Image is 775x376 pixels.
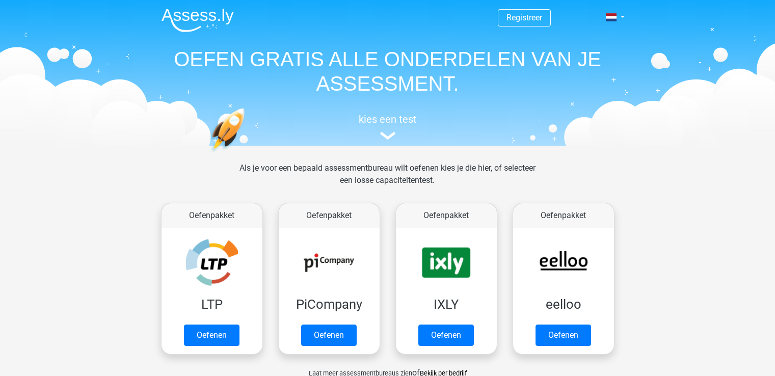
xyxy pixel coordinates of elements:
h1: OEFEN GRATIS ALLE ONDERDELEN VAN JE ASSESSMENT. [153,47,622,96]
h5: kies een test [153,113,622,125]
img: assessment [380,132,395,140]
a: Oefenen [418,325,474,346]
a: Oefenen [536,325,591,346]
div: Als je voor een bepaald assessmentbureau wilt oefenen kies je die hier, of selecteer een losse ca... [231,162,544,199]
a: Oefenen [184,325,239,346]
img: oefenen [209,108,284,200]
a: Registreer [506,13,542,22]
a: kies een test [153,113,622,140]
img: Assessly [162,8,234,32]
a: Oefenen [301,325,357,346]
